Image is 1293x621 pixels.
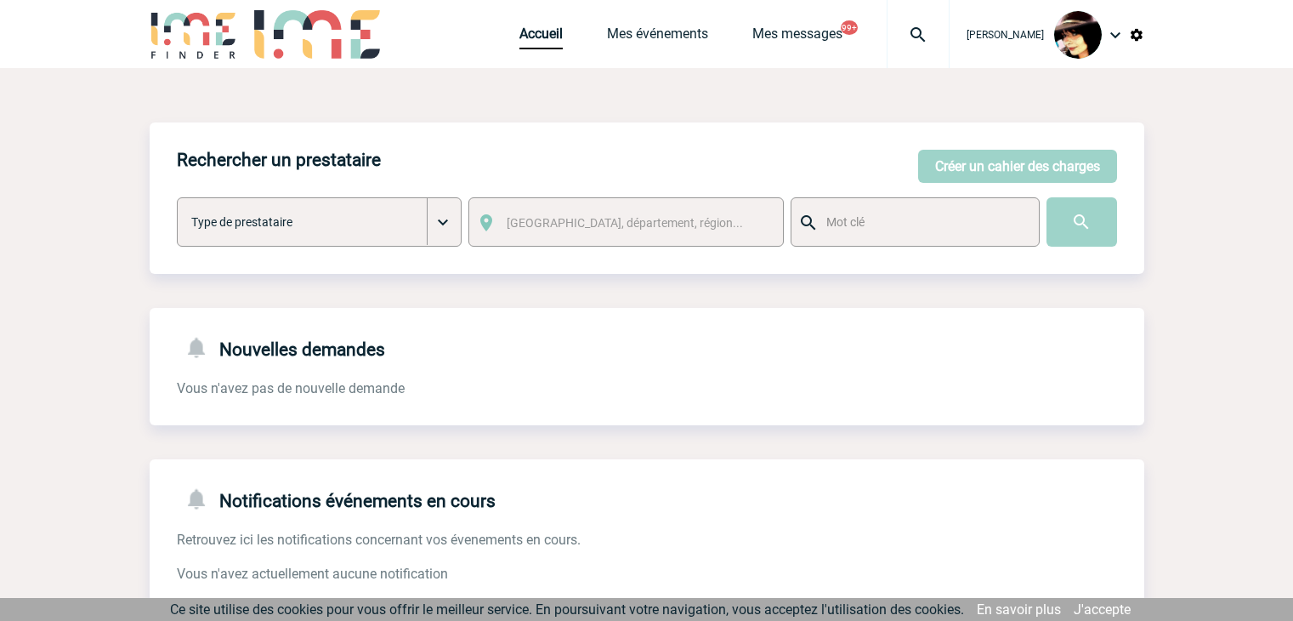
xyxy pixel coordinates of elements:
span: Vous n'avez pas de nouvelle demande [177,380,405,396]
a: En savoir plus [977,601,1061,618]
img: 101023-0.jpg [1054,11,1102,59]
a: Accueil [519,26,563,49]
img: IME-Finder [150,10,238,59]
button: 99+ [841,20,858,35]
a: J'accepte [1074,601,1131,618]
h4: Nouvelles demandes [177,335,385,360]
span: [PERSON_NAME] [967,29,1044,41]
input: Submit [1046,197,1117,247]
a: Mes messages [752,26,842,49]
span: Retrouvez ici les notifications concernant vos évenements en cours. [177,532,581,548]
a: Mes événements [607,26,708,49]
h4: Rechercher un prestataire [177,150,381,170]
span: Vous n'avez actuellement aucune notification [177,566,448,582]
img: notifications-24-px-g.png [184,335,219,360]
span: [GEOGRAPHIC_DATA], département, région... [507,216,743,230]
span: Ce site utilise des cookies pour vous offrir le meilleur service. En poursuivant votre navigation... [170,601,964,618]
input: Mot clé [822,211,1024,233]
img: notifications-24-px-g.png [184,487,219,511]
h4: Notifications événements en cours [177,487,496,511]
